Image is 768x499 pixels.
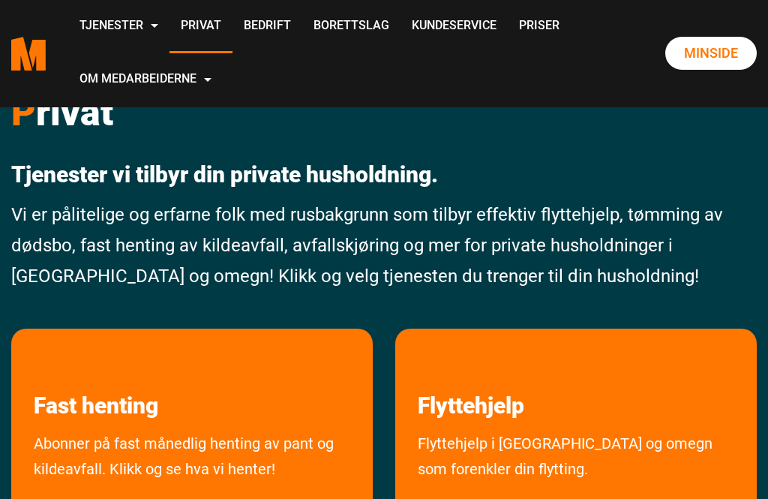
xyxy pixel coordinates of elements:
[665,37,757,70] a: Minside
[11,200,757,291] p: Vi er pålitelige og erfarne folk med rusbakgrunn som tilbyr effektiv flyttehjelp, tømming av døds...
[68,53,223,107] a: Om Medarbeiderne
[11,90,757,135] h1: rivat
[395,329,547,419] a: les mer om Flyttehjelp
[11,329,181,419] a: les mer om Fast henting
[11,91,36,134] span: P
[11,161,757,188] p: Tjenester vi tilbyr din private husholdning.
[11,26,46,82] a: Medarbeiderne start page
